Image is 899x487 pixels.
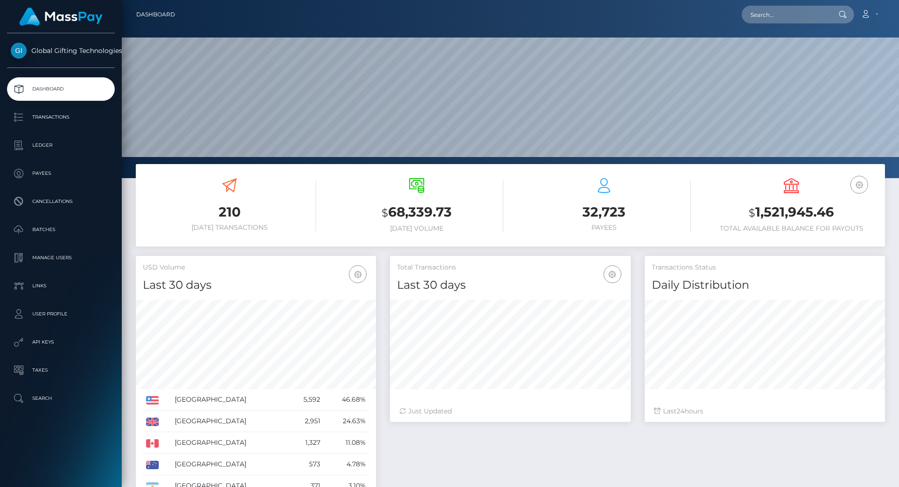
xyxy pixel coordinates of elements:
[654,406,876,416] div: Last hours
[11,363,111,377] p: Taxes
[146,461,159,469] img: AU.png
[288,411,324,432] td: 2,951
[397,263,623,272] h5: Total Transactions
[330,225,503,232] h6: [DATE] Volume
[171,454,288,475] td: [GEOGRAPHIC_DATA]
[146,396,159,405] img: US.png
[517,203,691,221] h3: 32,723
[382,206,388,219] small: $
[7,302,115,326] a: User Profile
[7,218,115,241] a: Batches
[146,439,159,448] img: CA.png
[143,203,316,221] h3: 210
[19,7,103,26] img: MassPay Logo
[11,335,111,349] p: API Keys
[11,82,111,96] p: Dashboard
[11,391,111,405] p: Search
[171,389,288,411] td: [GEOGRAPHIC_DATA]
[143,263,369,272] h5: USD Volume
[146,418,159,426] img: GB.png
[652,263,878,272] h5: Transactions Status
[652,277,878,293] h4: Daily Distribution
[677,407,685,415] span: 24
[324,432,369,454] td: 11.08%
[11,43,27,59] img: Global Gifting Technologies Inc
[517,224,691,232] h6: Payees
[705,203,878,222] h3: 1,521,945.46
[11,307,111,321] p: User Profile
[742,6,830,23] input: Search...
[397,277,623,293] h4: Last 30 days
[7,46,115,55] span: Global Gifting Technologies Inc
[324,389,369,411] td: 46.68%
[11,279,111,293] p: Links
[143,277,369,293] h4: Last 30 days
[749,206,755,219] small: $
[330,203,503,222] h3: 68,339.73
[324,454,369,475] td: 4.78%
[288,389,324,411] td: 5,592
[288,454,324,475] td: 573
[7,190,115,213] a: Cancellations
[7,105,115,129] a: Transactions
[705,225,878,232] h6: Total Available Balance for Payouts
[7,77,115,101] a: Dashboard
[11,251,111,265] p: Manage Users
[7,134,115,157] a: Ledger
[171,432,288,454] td: [GEOGRAPHIC_DATA]
[7,330,115,354] a: API Keys
[399,406,621,416] div: Just Updated
[11,110,111,124] p: Transactions
[11,166,111,180] p: Payees
[11,138,111,152] p: Ledger
[324,411,369,432] td: 24.63%
[11,223,111,237] p: Batches
[143,224,316,232] h6: [DATE] Transactions
[7,162,115,185] a: Payees
[288,432,324,454] td: 1,327
[171,411,288,432] td: [GEOGRAPHIC_DATA]
[7,274,115,298] a: Links
[136,5,175,24] a: Dashboard
[7,246,115,270] a: Manage Users
[11,195,111,209] p: Cancellations
[7,359,115,382] a: Taxes
[7,387,115,410] a: Search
